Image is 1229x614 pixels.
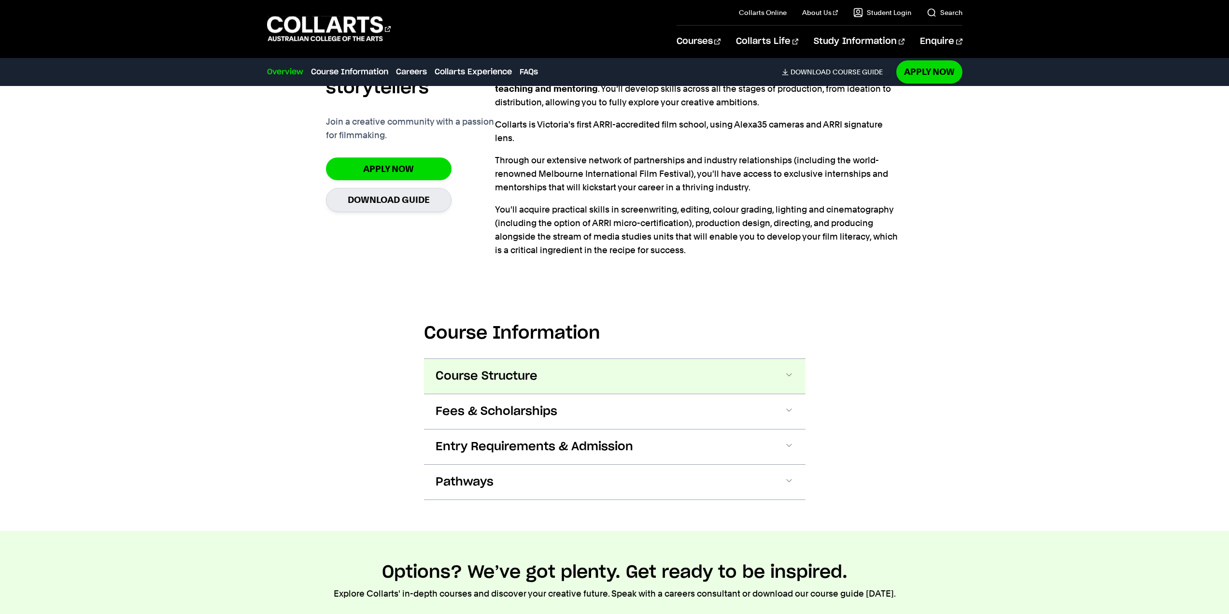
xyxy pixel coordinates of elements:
[436,369,537,384] span: Course Structure
[334,587,896,600] p: Explore Collarts' in-depth courses and discover your creative future. Speak with a careers consul...
[791,68,831,76] span: Download
[267,15,391,43] div: Go to homepage
[814,26,904,57] a: Study Information
[802,8,838,17] a: About Us
[436,404,557,419] span: Fees & Scholarships
[326,188,452,212] a: Download Guide
[495,154,903,194] p: Through our extensive network of partnerships and industry relationships (including the world-ren...
[396,66,427,78] a: Careers
[424,394,805,429] button: Fees & Scholarships
[495,69,903,109] p: . You’ll develop skills across all the stages of production, from ideation to distribution, allow...
[436,474,494,490] span: Pathways
[495,118,903,145] p: Collarts is Victoria's first ARRI-accredited film school, using Alexa35 cameras and ARRI signatur...
[424,429,805,464] button: Entry Requirements & Admission
[739,8,787,17] a: Collarts Online
[424,359,805,394] button: Course Structure
[326,157,452,180] a: Apply Now
[495,203,903,257] p: You'll acquire practical skills in screenwriting, editing, colour grading, lighting and cinematog...
[782,68,890,76] a: DownloadCourse Guide
[927,8,962,17] a: Search
[382,562,848,583] h2: Options? We’ve got plenty. Get ready to be inspired.
[853,8,911,17] a: Student Login
[520,66,538,78] a: FAQs
[436,439,633,455] span: Entry Requirements & Admission
[677,26,720,57] a: Courses
[424,323,805,344] h2: Course Information
[736,26,798,57] a: Collarts Life
[435,66,512,78] a: Collarts Experience
[896,60,962,83] a: Apply Now
[326,115,495,142] p: Join a creative community with a passion for filmmaking.
[424,465,805,500] button: Pathways
[267,66,303,78] a: Overview
[920,26,962,57] a: Enquire
[311,66,388,78] a: Course Information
